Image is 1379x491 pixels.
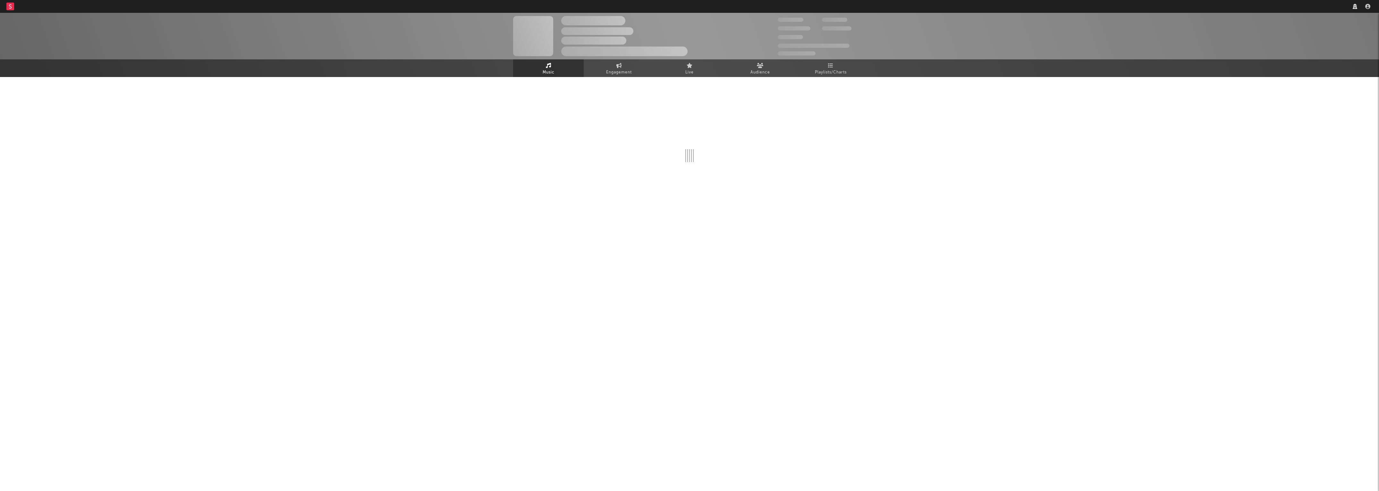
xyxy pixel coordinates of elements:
[606,69,632,76] span: Engagement
[778,18,803,22] span: 300,000
[778,35,803,39] span: 100,000
[654,59,725,77] a: Live
[822,26,851,30] span: 1,000,000
[795,59,866,77] a: Playlists/Charts
[685,69,694,76] span: Live
[725,59,795,77] a: Audience
[778,44,850,48] span: 50,000,000 Monthly Listeners
[815,69,847,76] span: Playlists/Charts
[750,69,770,76] span: Audience
[822,18,847,22] span: 100,000
[778,51,816,56] span: Jump Score: 85.0
[778,26,810,30] span: 50,000,000
[513,59,584,77] a: Music
[543,69,554,76] span: Music
[584,59,654,77] a: Engagement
